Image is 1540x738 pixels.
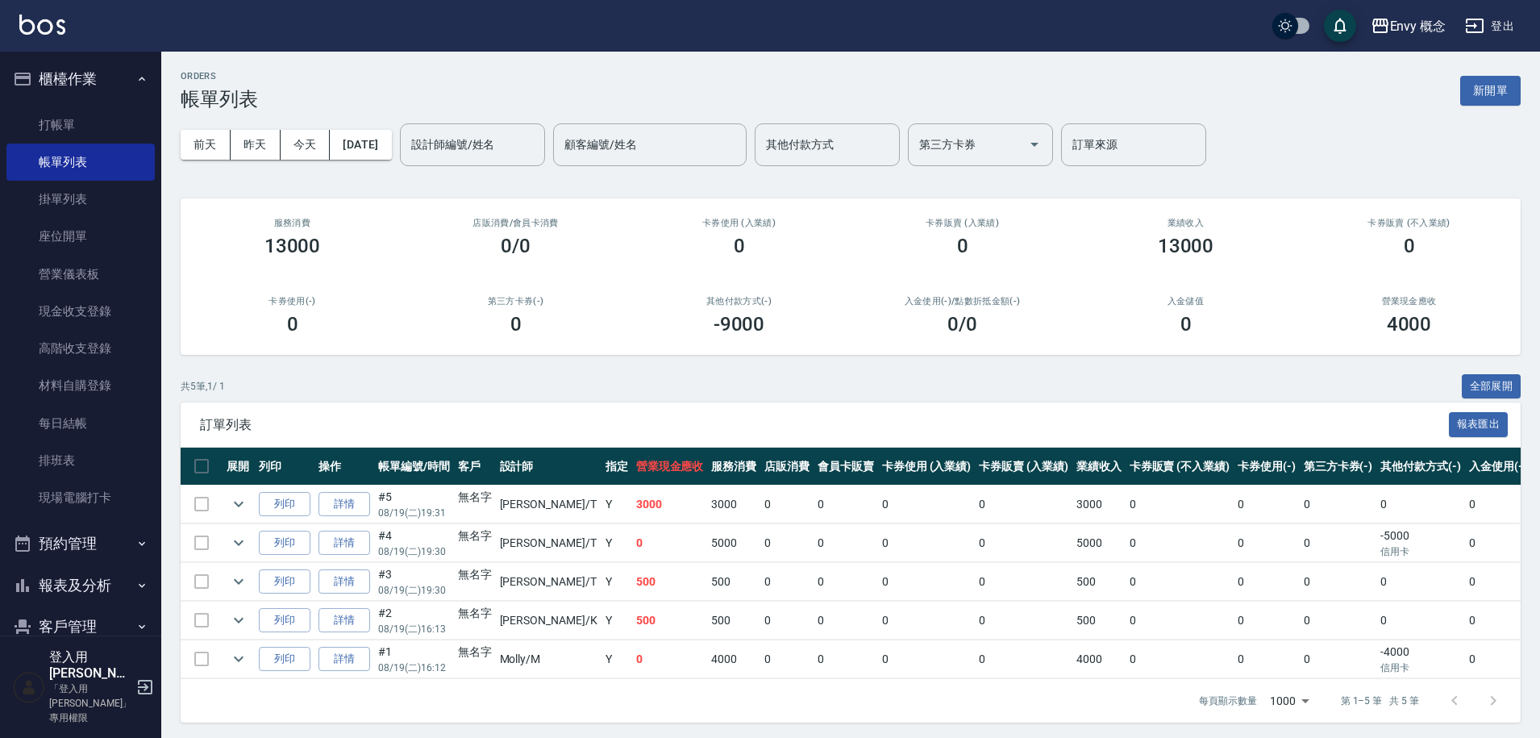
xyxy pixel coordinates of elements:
td: [PERSON_NAME] /T [496,524,601,562]
td: 500 [1072,602,1126,640]
h2: 卡券販賣 (不入業績) [1317,218,1501,228]
td: 3000 [1072,486,1126,523]
p: 08/19 (二) 16:12 [378,661,450,675]
a: 高階收支登錄 [6,330,155,367]
th: 設計師 [496,448,601,486]
button: expand row [227,608,251,632]
a: 現場電腦打卡 [6,479,155,516]
td: 0 [1376,486,1465,523]
td: Y [601,602,632,640]
a: 詳情 [318,531,370,556]
h2: 店販消費 /會員卡消費 [423,218,608,228]
button: 全部展開 [1462,374,1521,399]
button: 列印 [259,531,310,556]
td: 0 [814,602,878,640]
a: 報表匯出 [1449,416,1509,432]
th: 業績收入 [1072,448,1126,486]
h2: 業績收入 [1093,218,1278,228]
a: 掛單列表 [6,181,155,218]
h2: 卡券使用 (入業績) [647,218,831,228]
p: 08/19 (二) 19:31 [378,506,450,520]
h3: 13000 [1158,235,1214,257]
button: 列印 [259,492,310,517]
h3: 0/0 [501,235,531,257]
button: [DATE] [330,130,391,160]
h3: 0 [287,313,298,336]
p: 信用卡 [1380,661,1461,675]
th: 列印 [255,448,314,486]
h2: 其他付款方式(-) [647,296,831,306]
button: 預約管理 [6,523,155,565]
th: 第三方卡券(-) [1300,448,1377,486]
div: 無名字 [458,644,492,661]
th: 帳單編號/時間 [374,448,454,486]
button: 今天 [281,130,331,160]
td: #5 [374,486,454,523]
a: 詳情 [318,647,370,672]
td: 4000 [707,640,760,678]
div: Envy 概念 [1390,16,1446,36]
h2: 入金儲值 [1093,296,1278,306]
td: 3000 [707,486,760,523]
td: 0 [814,563,878,601]
th: 指定 [601,448,632,486]
td: -4000 [1376,640,1465,678]
th: 營業現金應收 [632,448,708,486]
td: #3 [374,563,454,601]
td: 0 [1234,602,1300,640]
td: 500 [1072,563,1126,601]
td: 0 [1465,563,1531,601]
td: 0 [814,524,878,562]
td: 0 [814,640,878,678]
td: 0 [1300,524,1377,562]
button: 新開單 [1460,76,1521,106]
a: 詳情 [318,569,370,594]
td: #2 [374,602,454,640]
td: 0 [760,486,814,523]
h3: 帳單列表 [181,88,258,110]
h3: 0 /0 [947,313,977,336]
div: 無名字 [458,605,492,622]
td: 0 [814,486,878,523]
td: 500 [632,563,708,601]
td: 0 [1465,640,1531,678]
td: 0 [975,640,1072,678]
a: 詳情 [318,492,370,517]
td: 0 [1300,563,1377,601]
td: #1 [374,640,454,678]
td: 0 [1126,640,1234,678]
h2: 卡券販賣 (入業績) [870,218,1055,228]
button: save [1324,10,1356,42]
button: expand row [227,647,251,671]
p: 08/19 (二) 19:30 [378,544,450,559]
a: 座位開單 [6,218,155,255]
h2: ORDERS [181,71,258,81]
th: 會員卡販賣 [814,448,878,486]
th: 卡券販賣 (入業績) [975,448,1072,486]
div: 無名字 [458,527,492,544]
td: Molly /M [496,640,601,678]
td: 0 [1234,640,1300,678]
td: 0 [760,640,814,678]
a: 每日結帳 [6,405,155,442]
h2: 卡券使用(-) [200,296,385,306]
button: 昨天 [231,130,281,160]
td: 0 [878,602,976,640]
td: -5000 [1376,524,1465,562]
button: Envy 概念 [1364,10,1453,43]
button: Open [1022,131,1047,157]
h3: 服務消費 [200,218,385,228]
td: Y [601,563,632,601]
button: 列印 [259,569,310,594]
a: 現金收支登錄 [6,293,155,330]
td: 0 [1234,524,1300,562]
td: 0 [1126,563,1234,601]
td: 0 [1465,524,1531,562]
td: 0 [1126,602,1234,640]
td: 0 [760,602,814,640]
td: Y [601,486,632,523]
td: [PERSON_NAME] /K [496,602,601,640]
p: 第 1–5 筆 共 5 筆 [1341,694,1419,708]
a: 新開單 [1460,82,1521,98]
td: 0 [1234,563,1300,601]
